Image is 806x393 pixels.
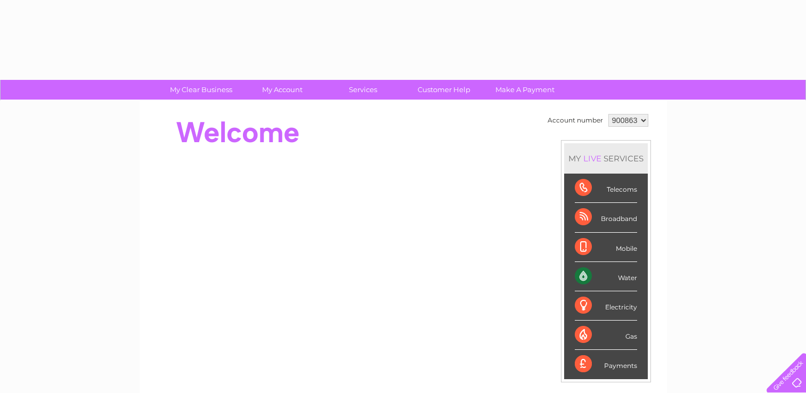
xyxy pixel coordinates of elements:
[575,321,637,350] div: Gas
[481,80,569,100] a: Make A Payment
[575,350,637,379] div: Payments
[400,80,488,100] a: Customer Help
[238,80,326,100] a: My Account
[575,174,637,203] div: Telecoms
[564,143,648,174] div: MY SERVICES
[575,291,637,321] div: Electricity
[575,233,637,262] div: Mobile
[581,153,604,163] div: LIVE
[575,262,637,291] div: Water
[319,80,407,100] a: Services
[575,203,637,232] div: Broadband
[545,111,606,129] td: Account number
[157,80,245,100] a: My Clear Business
